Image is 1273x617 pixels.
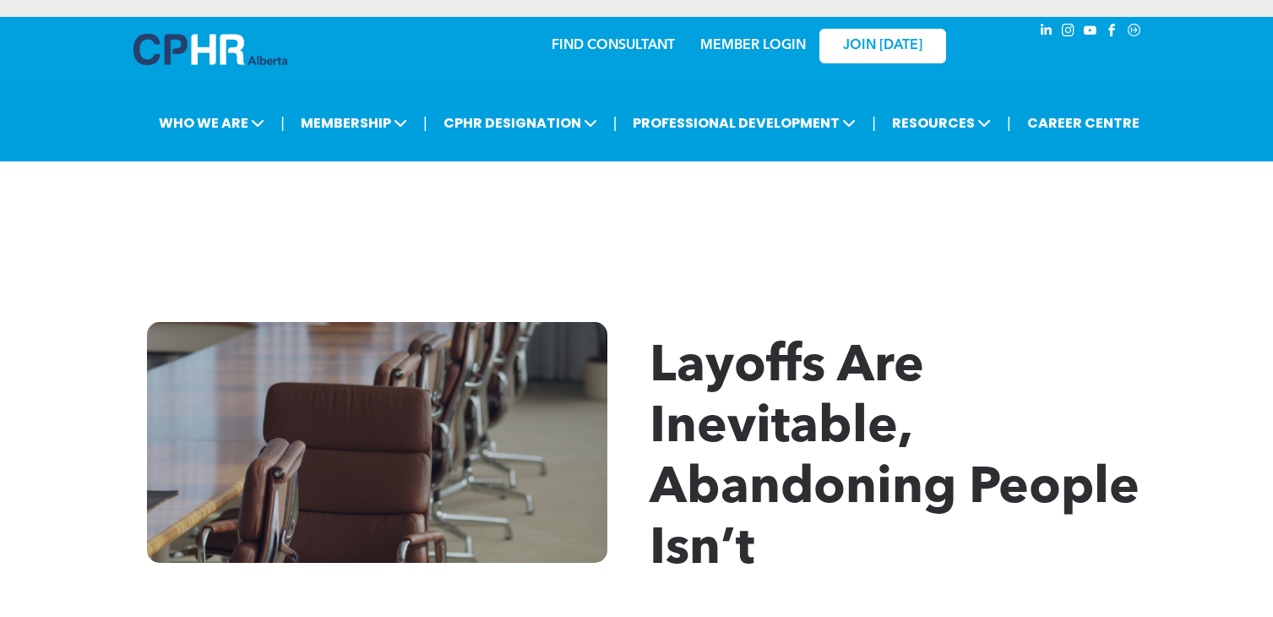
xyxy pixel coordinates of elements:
[423,106,427,140] li: |
[650,342,1140,576] span: Layoffs Are Inevitable, Abandoning People Isn’t
[1037,21,1056,44] a: linkedin
[887,107,996,139] span: RESOURCES
[1125,21,1144,44] a: Social network
[843,38,922,54] span: JOIN [DATE]
[1081,21,1100,44] a: youtube
[280,106,285,140] li: |
[438,107,602,139] span: CPHR DESIGNATION
[1059,21,1078,44] a: instagram
[552,39,675,52] a: FIND CONSULTANT
[296,107,412,139] span: MEMBERSHIP
[1007,106,1011,140] li: |
[872,106,876,140] li: |
[613,106,617,140] li: |
[819,29,946,63] a: JOIN [DATE]
[700,39,806,52] a: MEMBER LOGIN
[133,34,287,65] img: A blue and white logo for cp alberta
[1022,107,1145,139] a: CAREER CENTRE
[154,107,269,139] span: WHO WE ARE
[628,107,861,139] span: PROFESSIONAL DEVELOPMENT
[1103,21,1122,44] a: facebook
